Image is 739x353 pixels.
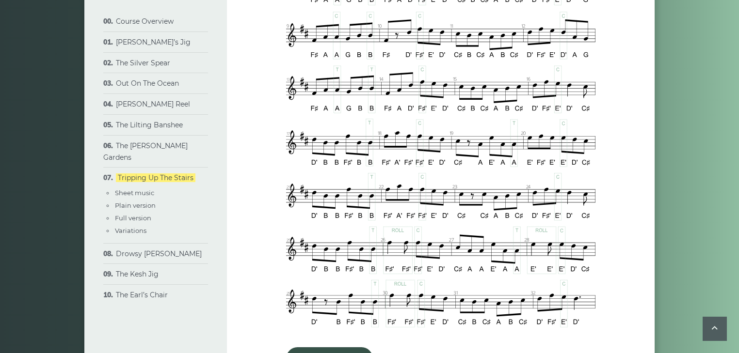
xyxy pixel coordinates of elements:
a: Sheet music [115,189,154,197]
a: Full version [115,214,151,222]
a: Plain version [115,201,156,209]
a: The Earl’s Chair [116,291,168,299]
a: The Kesh Jig [116,270,159,278]
a: Tripping Up The Stairs [116,173,195,182]
a: Drowsy [PERSON_NAME] [116,249,202,258]
a: The Silver Spear [116,59,170,67]
a: [PERSON_NAME] Reel [116,100,190,108]
a: Variations [115,227,146,234]
a: The [PERSON_NAME] Gardens [103,141,188,162]
a: Course Overview [116,17,174,26]
a: Out On The Ocean [116,79,179,88]
a: [PERSON_NAME]’s Jig [116,38,191,46]
a: The Lilting Banshee [116,121,183,129]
